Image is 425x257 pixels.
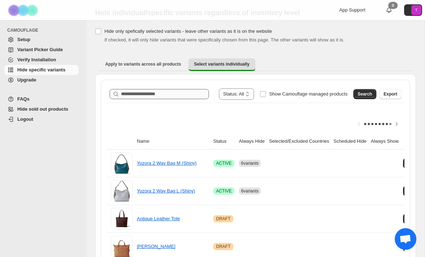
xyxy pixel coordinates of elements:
a: チャットを開く [395,228,416,250]
span: ACTIVE [216,160,232,166]
span: CAMOUFLAGE [7,27,81,33]
th: Status [211,133,237,150]
button: Export [379,89,402,99]
a: Yozora 2 Way Bag M (Shiny) [137,160,197,166]
div: 0 [388,2,398,9]
span: DRAFT [216,216,231,222]
a: Yozora 2 Way Bag L (Shiny) [137,188,195,194]
th: Always Show [369,133,401,150]
th: Scheduled Hide [331,133,369,150]
span: Upgrade [17,77,36,83]
button: Select variants individually [188,58,255,71]
th: Always Hide [237,133,267,150]
span: Apply to variants across all products [105,61,181,67]
a: FAQs [4,94,79,104]
span: Avatar with initials T [411,5,421,15]
span: Select variants individually [194,61,250,67]
a: Upgrade [4,75,79,85]
a: Variant Picker Guide [4,45,79,55]
span: 6 variants [241,189,259,194]
span: Hide specific variants [17,67,66,72]
span: Setup [17,37,30,42]
span: Variant Picker Guide [17,47,63,52]
a: 0 [385,6,393,14]
span: Search [358,91,372,97]
img: Yozora 2 Way Bag L (Shiny) [111,180,133,202]
span: DRAFT [216,244,231,249]
button: Apply to variants across all products [99,58,187,70]
span: Hide sold out products [17,106,68,112]
a: Hide specific variants [4,65,79,75]
th: Selected/Excluded Countries [267,133,331,150]
a: Hide sold out products [4,104,79,114]
span: ACTIVE [216,188,232,194]
a: Antique Leather Tote [137,216,180,221]
img: Antique Leather Tote [111,208,133,230]
span: Logout [17,116,33,122]
span: FAQs [17,96,30,102]
button: Scroll table right one column [392,119,402,129]
span: Export [384,91,397,97]
a: Verify Installation [4,55,79,65]
img: Camouflage [6,0,42,20]
span: Hide only spefically selected variants - leave other variants as it is on the website [104,28,272,34]
span: Verify Installation [17,57,56,62]
a: [PERSON_NAME] [137,244,175,249]
img: Yozora 2 Way Bag M (Shiny) [111,152,133,174]
text: T [415,8,418,12]
a: Setup [4,35,79,45]
a: Logout [4,114,79,124]
span: If checked, it will only hide variants that were specifically chosen from this page. The other va... [104,37,344,43]
button: Avatar with initials T [404,4,422,16]
span: 6 variants [241,161,259,166]
button: Search [353,89,376,99]
th: Name [135,133,211,150]
span: App Support [339,7,365,13]
span: Show Camouflage managed products [269,91,348,97]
